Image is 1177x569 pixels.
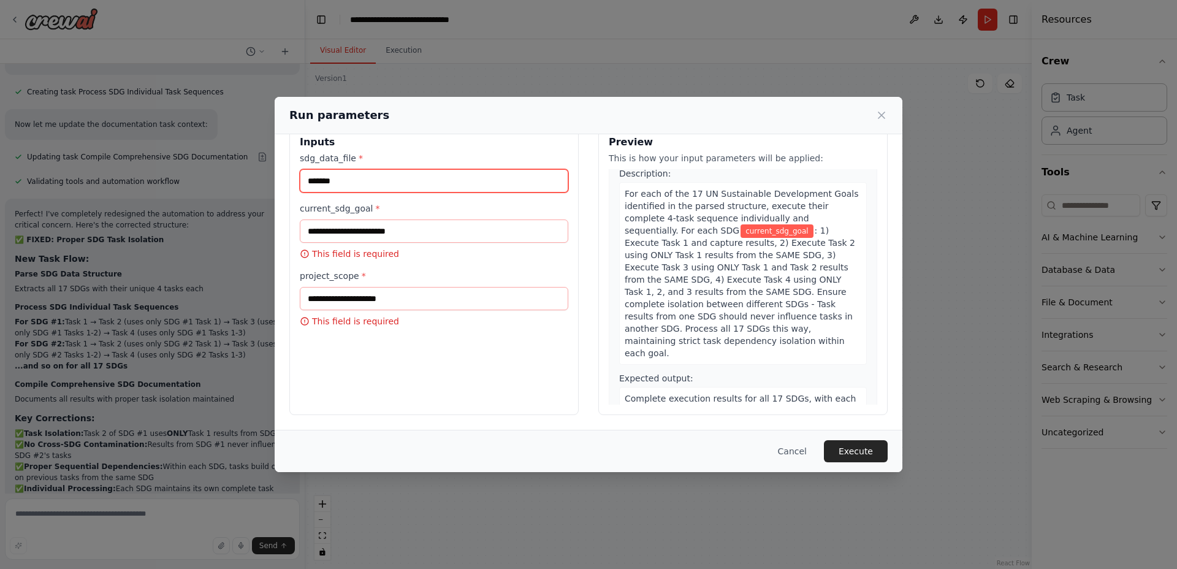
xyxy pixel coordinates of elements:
span: : 1) Execute Task 1 and capture results, 2) Execute Task 2 using ONLY Task 1 results from the SAM... [625,226,855,358]
h3: Preview [609,135,877,150]
label: sdg_data_file [300,152,568,164]
p: This is how your input parameters will be applied: [609,152,877,164]
button: Cancel [768,440,817,462]
span: Variable: current_sdg_goal [741,224,813,238]
h3: Inputs [300,135,568,150]
h2: Run parameters [289,107,389,124]
label: project_scope [300,270,568,282]
span: For each of the 17 UN Sustainable Development Goals identified in the parsed structure, execute t... [625,189,859,235]
p: This field is required [300,315,568,327]
label: current_sdg_goal [300,202,568,215]
span: Complete execution results for all 17 SDGs, with each SDG containing: 1) Task 1 results, 2) Task ... [625,394,861,502]
p: This field is required [300,248,568,260]
span: Expected output: [619,373,693,383]
span: Description: [619,169,671,178]
button: Execute [824,440,888,462]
